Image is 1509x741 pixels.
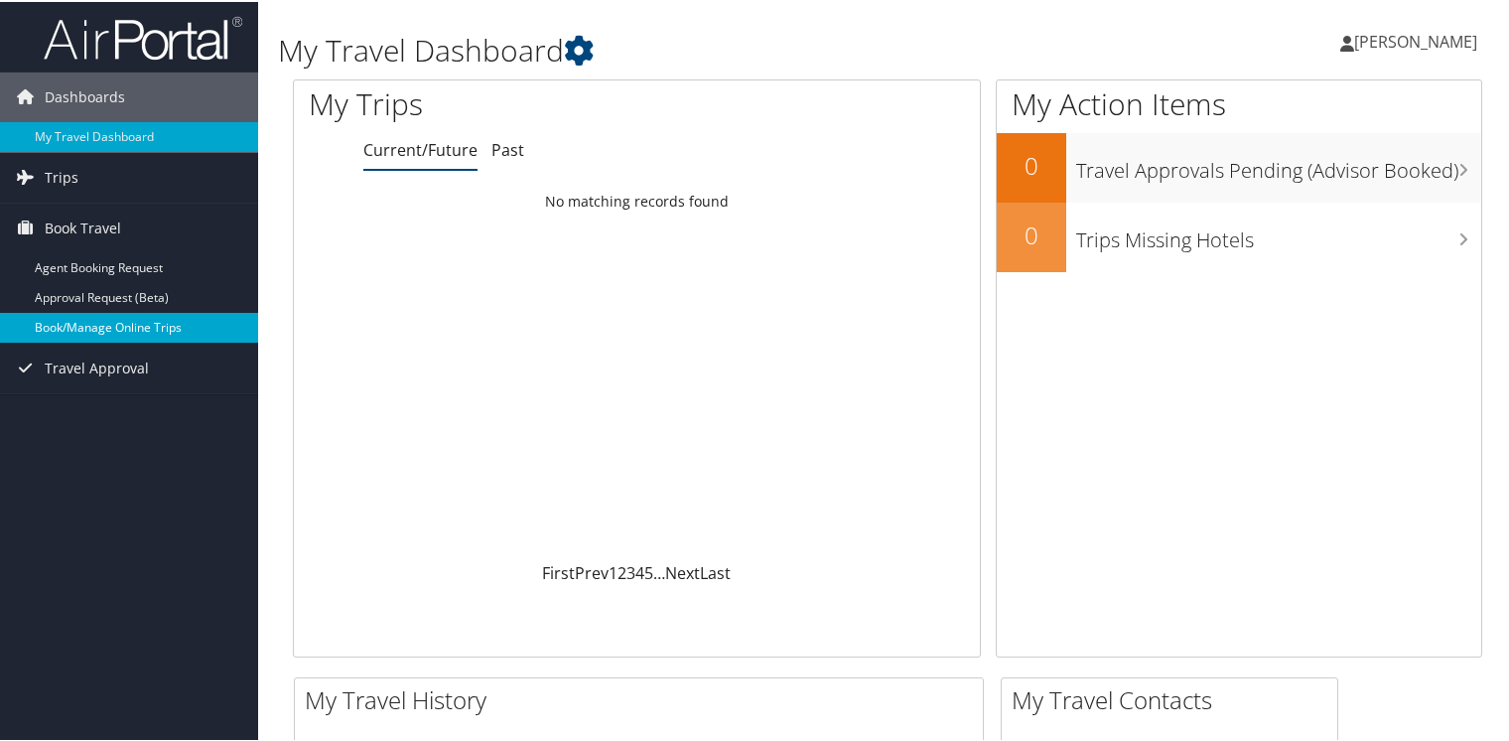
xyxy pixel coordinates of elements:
[309,81,679,123] h1: My Trips
[1076,145,1481,183] h3: Travel Approvals Pending (Advisor Booked)
[45,202,121,251] span: Book Travel
[626,560,635,582] a: 3
[997,131,1481,201] a: 0Travel Approvals Pending (Advisor Booked)
[665,560,700,582] a: Next
[1012,681,1337,715] h2: My Travel Contacts
[363,137,478,159] a: Current/Future
[542,560,575,582] a: First
[644,560,653,582] a: 5
[1076,215,1481,252] h3: Trips Missing Hotels
[1340,10,1497,70] a: [PERSON_NAME]
[45,151,78,201] span: Trips
[997,81,1481,123] h1: My Action Items
[305,681,983,715] h2: My Travel History
[45,71,125,120] span: Dashboards
[997,217,1066,250] h2: 0
[609,560,617,582] a: 1
[700,560,731,582] a: Last
[1354,29,1477,51] span: [PERSON_NAME]
[44,13,242,60] img: airportal-logo.png
[575,560,609,582] a: Prev
[491,137,524,159] a: Past
[997,201,1481,270] a: 0Trips Missing Hotels
[294,182,980,218] td: No matching records found
[617,560,626,582] a: 2
[45,342,149,391] span: Travel Approval
[278,28,1091,70] h1: My Travel Dashboard
[997,147,1066,181] h2: 0
[653,560,665,582] span: …
[635,560,644,582] a: 4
